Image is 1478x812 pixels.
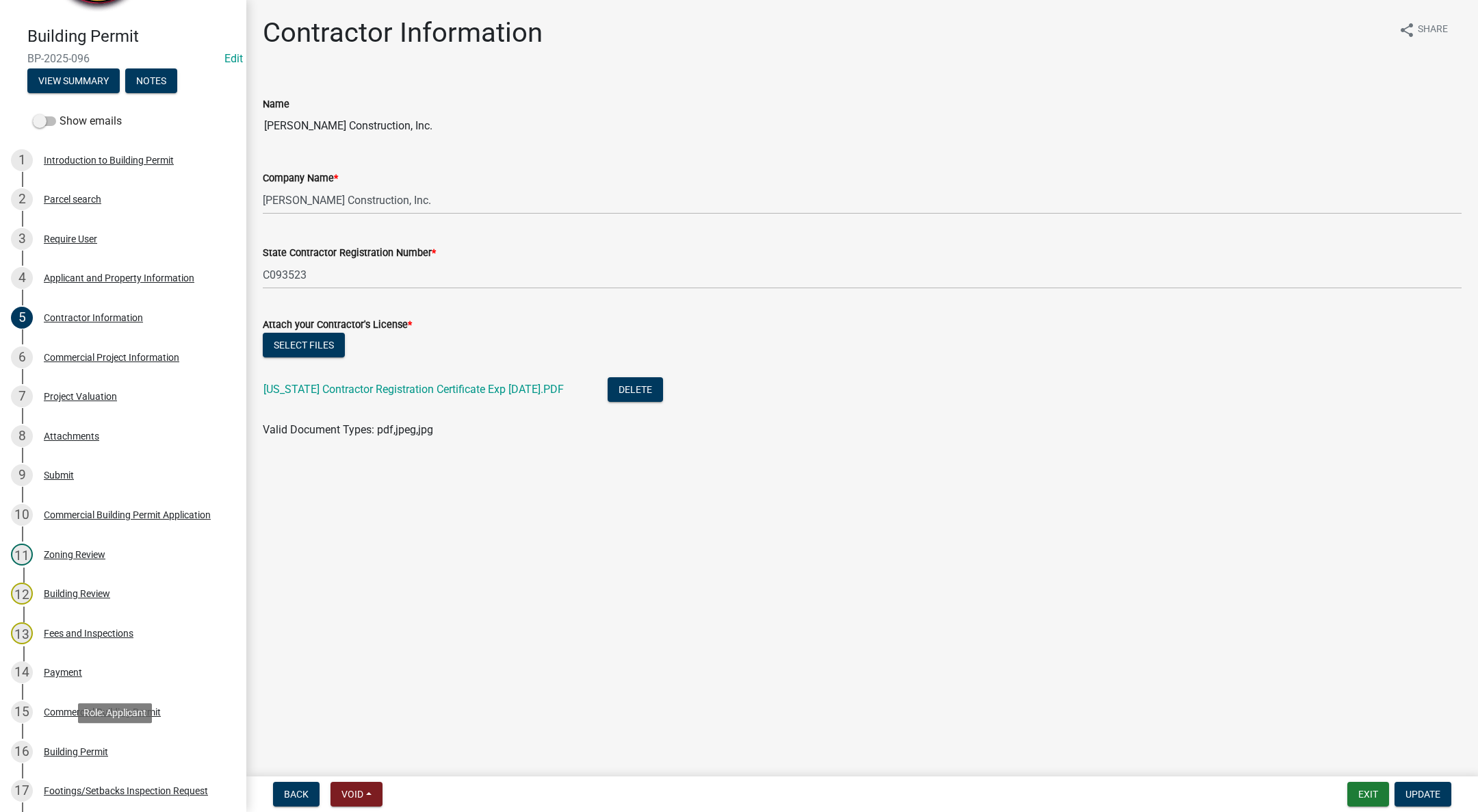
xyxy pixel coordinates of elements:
div: 11 [11,544,33,566]
i: share [1399,22,1415,38]
div: 9 [11,464,33,486]
div: 2 [11,188,33,210]
div: Building Review [44,589,110,598]
button: Update [1395,782,1451,807]
div: Fees and Inspections [44,629,133,638]
div: 5 [11,307,33,329]
div: Building Permit [44,747,108,757]
div: Commercial Building Permit Application [44,510,211,520]
div: 15 [11,701,33,723]
button: Void [330,782,383,807]
div: Contractor Information [44,313,143,322]
div: 1 [11,149,33,171]
div: 17 [11,780,33,802]
div: 13 [11,622,33,644]
a: [US_STATE] Contractor Registration Certificate Exp [DATE].PDF [263,383,564,396]
button: Select files [263,333,345,357]
div: Project Valuation [44,392,117,401]
label: Name [263,100,289,110]
span: Update [1405,789,1440,800]
button: View Summary [27,68,120,93]
span: Void [341,789,363,800]
span: Share [1418,22,1448,38]
div: 12 [11,583,33,605]
button: Delete [608,377,663,402]
button: shareShare [1388,16,1459,43]
div: Parcel search [44,194,101,204]
div: 10 [11,504,33,526]
div: Payment [44,668,82,677]
button: Notes [125,68,177,93]
div: Zoning Review [44,550,105,559]
div: Commercial Project Information [44,353,179,362]
button: Exit [1347,782,1389,807]
wm-modal-confirm: Edit Application Number [224,52,243,65]
label: Attach your Contractor's License [263,320,412,330]
wm-modal-confirm: Notes [125,76,177,87]
div: 8 [11,425,33,447]
span: Back [284,789,309,800]
wm-modal-confirm: Summary [27,76,120,87]
div: 3 [11,228,33,250]
div: 4 [11,267,33,289]
wm-modal-confirm: Delete Document [608,384,663,397]
div: Role: Applicant [78,703,152,723]
div: 16 [11,741,33,763]
button: Back [273,782,320,807]
div: Submit [44,470,74,480]
div: Commercial Building Permit [44,707,161,717]
span: BP-2025-096 [27,52,219,65]
label: Show emails [33,113,122,129]
label: Company Name [263,174,338,183]
div: 14 [11,661,33,683]
label: State Contractor Registration Number [263,249,436,258]
div: Attachments [44,431,99,441]
span: Valid Document Types: pdf,jpeg,jpg [263,423,433,436]
div: Footings/Setbacks Inspection Request [44,786,208,796]
a: Edit [224,52,243,65]
h1: Contractor Information [263,16,543,49]
div: Introduction to Building Permit [44,155,174,165]
div: 6 [11,346,33,368]
div: 7 [11,385,33,407]
div: Applicant and Property Information [44,273,194,283]
h4: Building Permit [27,27,235,47]
div: Require User [44,234,97,244]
